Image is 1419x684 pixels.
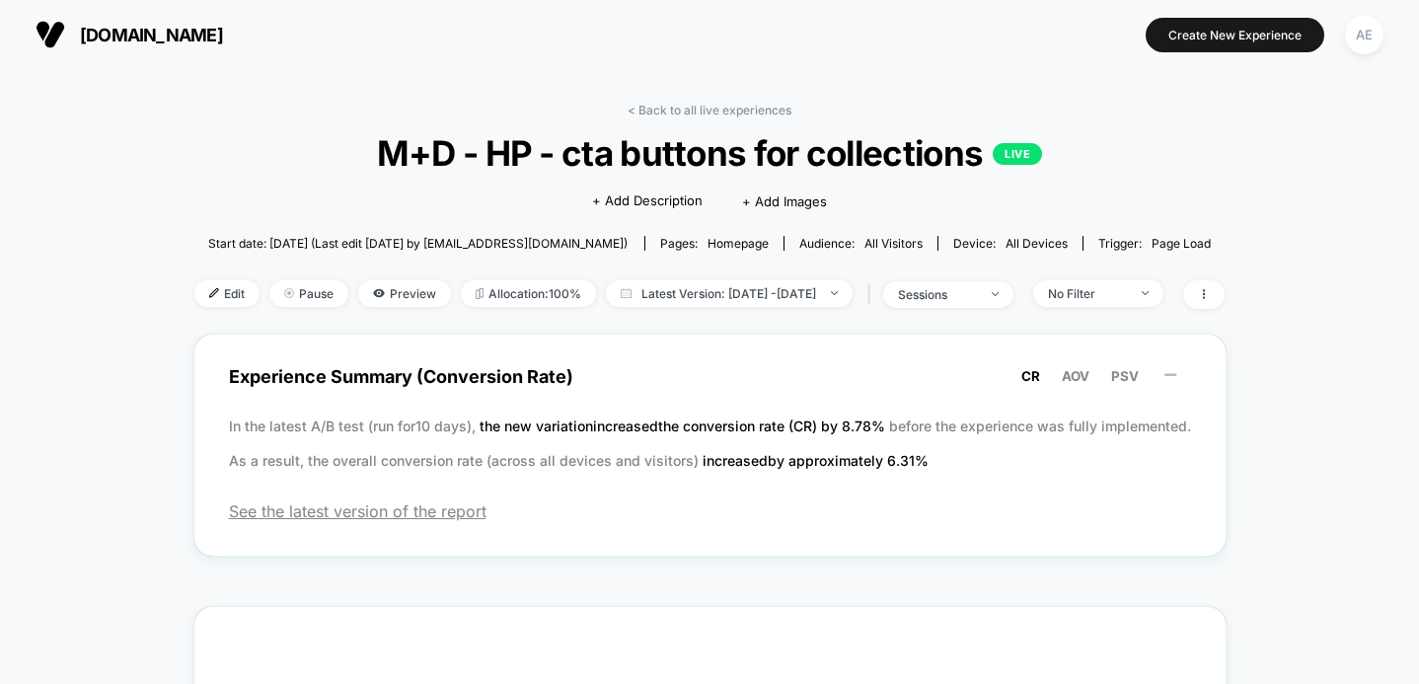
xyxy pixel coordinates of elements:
[799,236,923,251] div: Audience:
[30,19,229,50] button: [DOMAIN_NAME]
[209,288,219,298] img: edit
[660,236,769,251] div: Pages:
[1142,291,1149,295] img: end
[269,280,348,307] span: Pause
[229,354,1191,399] span: Experience Summary (Conversion Rate)
[80,25,223,45] span: [DOMAIN_NAME]
[229,501,1191,521] span: See the latest version of the report
[476,288,484,299] img: rebalance
[1056,367,1095,385] button: AOV
[864,236,923,251] span: All Visitors
[1105,367,1145,385] button: PSV
[993,143,1042,165] p: LIVE
[703,452,929,469] span: increased by approximately 6.31 %
[621,288,632,298] img: calendar
[992,292,999,296] img: end
[1345,16,1383,54] div: AE
[708,236,769,251] span: homepage
[606,280,853,307] span: Latest Version: [DATE] - [DATE]
[742,193,827,209] span: + Add Images
[1015,367,1046,385] button: CR
[1339,15,1389,55] button: AE
[1098,236,1211,251] div: Trigger:
[1152,236,1211,251] span: Page Load
[194,280,260,307] span: Edit
[229,409,1191,478] p: In the latest A/B test (run for 10 days), before the experience was fully implemented. As a resul...
[831,291,838,295] img: end
[1146,18,1324,52] button: Create New Experience
[937,236,1083,251] span: Device:
[628,103,791,117] a: < Back to all live experiences
[358,280,451,307] span: Preview
[36,20,65,49] img: Visually logo
[461,280,596,307] span: Allocation: 100%
[246,132,1173,174] span: M+D - HP - cta buttons for collections
[592,191,703,211] span: + Add Description
[862,280,883,309] span: |
[1006,236,1068,251] span: all devices
[1021,368,1040,384] span: CR
[1111,368,1139,384] span: PSV
[1048,286,1127,301] div: No Filter
[208,236,628,251] span: Start date: [DATE] (Last edit [DATE] by [EMAIL_ADDRESS][DOMAIN_NAME])
[284,288,294,298] img: end
[480,418,889,434] span: the new variation increased the conversion rate (CR) by 8.78 %
[898,287,977,302] div: sessions
[1062,368,1089,384] span: AOV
